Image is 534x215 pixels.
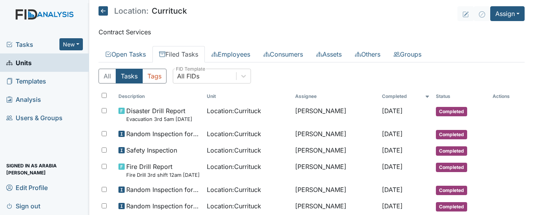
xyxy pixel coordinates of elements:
[99,69,167,84] div: Type filter
[348,46,387,62] a: Others
[433,90,489,103] th: Toggle SortBy
[177,71,199,81] div: All FIDs
[6,75,46,87] span: Templates
[126,185,201,194] span: Random Inspection for Afternoon
[387,46,428,62] a: Groups
[292,159,378,182] td: [PERSON_NAME]
[382,202,403,210] span: [DATE]
[436,130,467,139] span: Completed
[292,103,378,126] td: [PERSON_NAME]
[126,115,192,123] small: Evacuation 3rd 5am [DATE]
[382,163,403,171] span: [DATE]
[6,57,32,69] span: Units
[99,69,116,84] button: All
[207,146,261,155] span: Location : Currituck
[126,129,201,139] span: Random Inspection for Afternoon
[115,90,204,103] th: Toggle SortBy
[116,69,143,84] button: Tasks
[292,198,378,215] td: [PERSON_NAME]
[126,201,201,211] span: Random Inspection for AM
[436,107,467,116] span: Completed
[489,90,525,103] th: Actions
[207,185,261,194] span: Location : Currituck
[292,90,378,103] th: Assignee
[102,93,107,98] input: Toggle All Rows Selected
[99,6,187,16] h5: Currituck
[59,38,83,50] button: New
[6,112,63,124] span: Users & Groups
[6,181,48,194] span: Edit Profile
[205,46,257,62] a: Employees
[207,106,261,115] span: Location : Currituck
[6,200,40,212] span: Sign out
[126,146,177,155] span: Safety Inspection
[126,162,200,179] span: Fire Drill Report Fire Drill 3rd shift 12am 8/8/25
[126,106,192,123] span: Disaster Drill Report Evacuation 3rd 5am 9/6/25
[126,171,200,179] small: Fire Drill 3rd shift 12am [DATE]
[436,186,467,195] span: Completed
[207,162,261,171] span: Location : Currituck
[382,107,403,115] span: [DATE]
[436,146,467,156] span: Completed
[257,46,310,62] a: Consumers
[292,182,378,198] td: [PERSON_NAME]
[204,90,292,103] th: Toggle SortBy
[152,46,205,62] a: Filed Tasks
[310,46,348,62] a: Assets
[114,7,149,15] span: Location:
[490,6,525,21] button: Assign
[99,46,152,62] a: Open Tasks
[436,163,467,172] span: Completed
[207,201,261,211] span: Location : Currituck
[382,186,403,194] span: [DATE]
[379,90,433,103] th: Toggle SortBy
[6,93,41,105] span: Analysis
[292,142,378,159] td: [PERSON_NAME]
[99,27,525,37] p: Contract Services
[207,129,261,139] span: Location : Currituck
[382,146,403,154] span: [DATE]
[382,130,403,138] span: [DATE]
[142,69,167,84] button: Tags
[6,40,59,49] a: Tasks
[292,126,378,142] td: [PERSON_NAME]
[6,163,83,175] span: Signed in as Arabia [PERSON_NAME]
[436,202,467,211] span: Completed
